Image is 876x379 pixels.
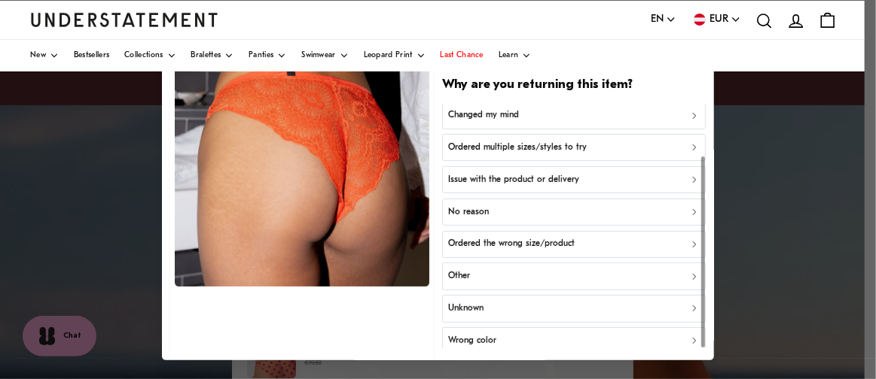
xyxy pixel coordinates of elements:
[442,166,707,193] button: Issue with the product or delivery
[191,40,234,71] a: Bralettes
[442,327,707,354] button: Wrong color
[364,52,413,59] span: Leopard Print
[30,40,59,71] a: New
[124,52,163,59] span: Collections
[499,52,519,59] span: Learn
[30,52,46,59] span: New
[651,11,664,28] span: EN
[442,231,707,258] button: Ordered the wrong size/product
[448,141,587,155] p: Ordered multiple sizes/styles to try
[448,302,484,316] p: Unknown
[364,40,426,71] a: Leopard Print
[651,11,676,28] button: EN
[448,205,489,220] p: No reason
[448,173,579,187] p: Issue with the product or delivery
[441,52,484,59] span: Last Chance
[710,11,728,28] span: EUR
[499,40,532,71] a: Learn
[74,40,109,71] a: Bestsellers
[74,52,109,59] span: Bestsellers
[441,40,484,71] a: Last Chance
[124,40,176,71] a: Collections
[30,13,218,26] a: Understatement Homepage
[442,295,707,322] button: Unknown
[442,199,707,226] button: No reason
[249,40,286,71] a: Panties
[448,108,519,123] p: Changed my mind
[442,263,707,290] button: Other
[191,52,221,59] span: Bralettes
[691,11,741,28] button: EUR
[301,40,348,71] a: Swimwear
[249,52,273,59] span: Panties
[448,238,575,252] p: Ordered the wrong size/product
[448,334,496,348] p: Wrong color
[442,102,707,129] button: Changed my mind
[448,269,470,283] p: Other
[301,52,335,59] span: Swimwear
[442,77,707,94] h2: Why are you returning this item?
[442,134,707,161] button: Ordered multiple sizes/styles to try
